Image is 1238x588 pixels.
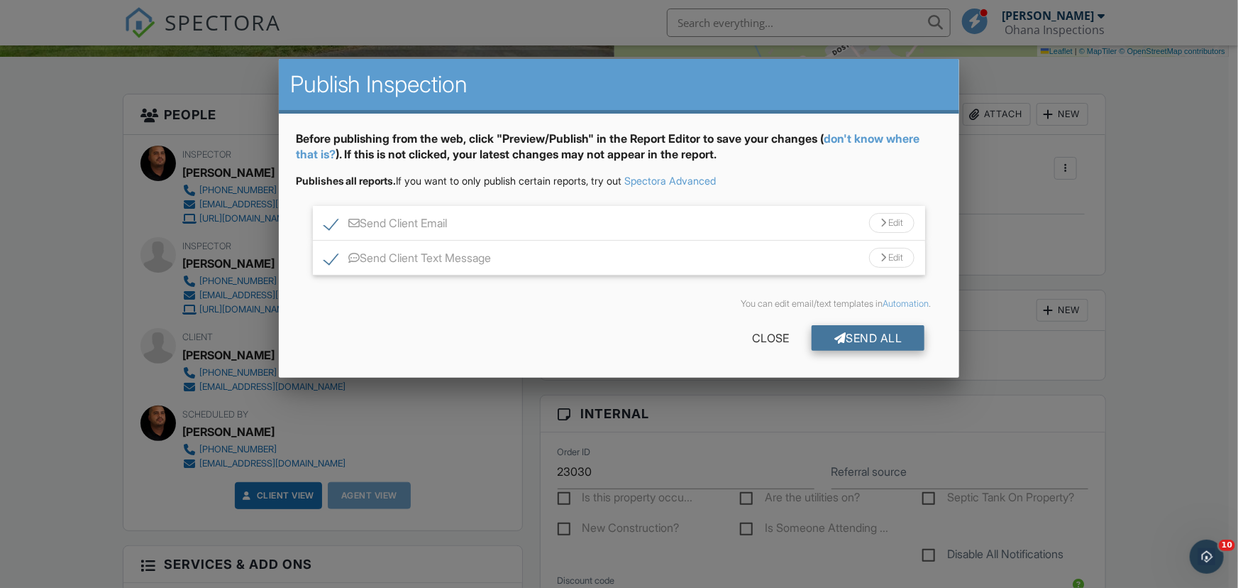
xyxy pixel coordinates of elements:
[883,298,929,309] a: Automation
[625,175,717,187] a: Spectora Advanced
[296,131,920,161] a: don't know where that is?
[296,175,397,187] strong: Publishes all reports.
[869,248,914,268] div: Edit
[812,325,925,351] div: Send All
[869,213,914,233] div: Edit
[307,298,932,310] div: You can edit email/text templates in .
[324,251,492,269] label: Send Client Text Message
[296,131,943,174] div: Before publishing from the web, click "Preview/Publish" in the Report Editor to save your changes...
[1190,540,1224,574] iframe: Intercom live chat
[324,217,448,234] label: Send Client Email
[729,325,812,351] div: Close
[290,70,949,99] h2: Publish Inspection
[296,175,622,187] span: If you want to only publish certain reports, try out
[1219,540,1235,551] span: 10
